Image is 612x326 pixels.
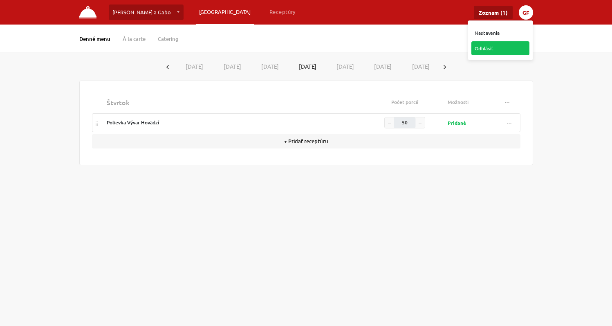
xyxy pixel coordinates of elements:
[468,20,533,61] ul: GF
[471,41,529,55] a: Odhlásiť
[250,59,288,74] button: [DATE]
[92,134,520,148] button: + Pridať receptúru
[362,59,400,74] button: [DATE]
[79,6,97,18] img: FUDOMA
[507,118,512,124] span: ...
[505,98,510,104] span: ...
[109,4,184,20] a: [PERSON_NAME] a Gabo
[471,26,529,40] a: Nastavenia
[474,6,513,19] a: Zoznam (1)
[107,119,362,126] div: Polievka Vývar Hovädzí
[92,93,104,111] th: Dragndrop
[519,5,533,20] button: GF
[103,93,365,111] th: Name
[502,117,517,128] button: ...
[497,93,520,111] th: Actions
[369,99,441,106] div: Počet porcií
[287,59,325,74] button: [DATE]
[448,119,466,126] strong: Pridané
[212,59,250,74] button: [DATE]
[174,59,212,74] button: [DATE]
[158,35,179,43] a: Catering
[266,4,299,19] a: Receptúry
[400,59,438,74] button: [DATE]
[79,35,110,43] a: Denné menu
[123,35,146,43] a: À la carte
[196,4,254,19] a: [GEOGRAPHIC_DATA]
[448,99,493,106] div: Možnosti
[325,59,363,74] button: [DATE]
[500,97,515,108] button: ...
[466,29,533,48] button: Skopírovať menu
